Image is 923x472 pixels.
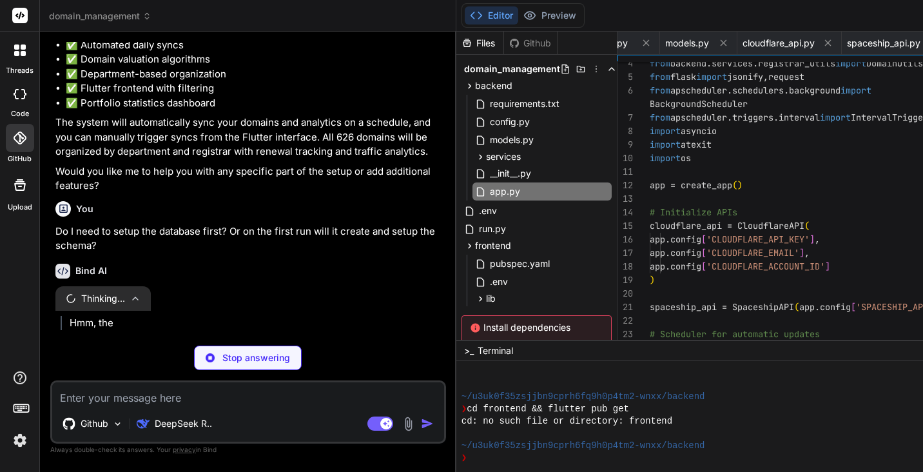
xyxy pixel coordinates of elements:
span: Thinking... [81,293,125,304]
span: flask [670,71,696,83]
div: 8 [617,124,633,138]
button: Preview [518,6,581,25]
span: , [815,233,820,245]
span: ~/u3uk0f35zsjjbn9cprh6fq9h0p4tm2-wnxx/backend [461,440,705,452]
h6: Bind AI [75,264,107,277]
span: atexit [681,139,712,150]
span: ] [799,247,804,259]
div: 14 [617,206,633,219]
span: from [650,71,670,83]
span: ~/u3uk0f35zsjjbn9cprh6fq9h0p4tm2-wnxx/backend [461,391,705,403]
span: cloudflare_api.py [743,37,815,50]
div: 16 [617,233,633,246]
li: ✅ Portfolio statistics dashboard [66,96,443,111]
span: Terminal [478,344,513,357]
div: 17 [617,246,633,260]
span: [ [851,301,856,313]
div: 15 [617,219,633,233]
span: , [763,71,768,83]
div: 6 [617,84,633,97]
span: privacy [173,446,196,453]
span: pubspec.yaml [489,256,551,271]
span: from [650,112,670,123]
div: Files [456,37,503,50]
span: apscheduler.triggers.interval [670,112,820,123]
span: BackgroundScheduler [650,98,748,110]
li: ✅ Automated daily syncs [66,38,443,53]
div: 7 [617,111,633,124]
div: 19 [617,273,633,287]
span: ] [825,261,830,272]
h6: You [76,202,93,215]
span: ❯ [461,403,467,415]
img: attachment [401,417,416,431]
span: [ [701,261,706,272]
span: .env [489,274,509,290]
p: Hmm, the [70,316,443,331]
span: cd frontend && flutter pub get [467,403,629,415]
span: import [650,139,681,150]
span: requirements.txt [489,96,561,112]
li: ✅ Flutter frontend with filtering [66,81,443,96]
button: Editor [465,6,518,25]
span: ) [650,274,655,286]
span: cd: no such file or directory: frontend [461,415,672,428]
span: models.py [665,37,709,50]
span: >_ [464,344,474,357]
p: Stop answering [222,351,290,364]
div: 12 [617,179,633,192]
span: domain_management [49,10,151,23]
span: import [820,112,851,123]
span: 'CLOUDFLARE_ACCOUNT_ID' [706,261,825,272]
span: config.py [489,114,531,130]
span: app.config [650,261,701,272]
label: code [11,108,29,119]
span: import [650,152,681,164]
p: Github [81,417,108,430]
span: ) [737,179,743,191]
span: asyncio [681,125,717,137]
span: 'CLOUDFLARE_API_KEY' [706,233,810,245]
span: # Scheduler for automatic updates [650,328,820,340]
span: 'CLOUDFLARE_EMAIL' [706,247,799,259]
span: import [650,125,681,137]
p: Do I need to setup the database first? Or on the first run will it create and setup the schema? [55,224,443,253]
span: models.py [489,132,535,148]
span: request [768,71,804,83]
p: The system will automatically sync your domains and analytics on a schedule, and you can manually... [55,115,443,159]
span: .env [478,203,498,219]
span: ( [804,220,810,231]
span: ( [732,179,737,191]
span: domain_management [464,63,560,75]
label: threads [6,65,34,76]
span: import [840,84,871,96]
span: [ [701,233,706,245]
img: icon [421,417,434,430]
img: Pick Models [112,418,123,429]
div: 20 [617,287,633,300]
span: app.py [489,184,521,199]
span: ] [810,233,815,245]
img: settings [9,429,31,451]
span: cloudflare_api = CloudflareAPI [650,220,804,231]
span: spaceship_api = SpaceshipAPI [650,301,794,313]
span: import [696,71,727,83]
span: # Initialize APIs [650,206,737,218]
span: ❯ [461,452,467,464]
span: [ [701,247,706,259]
span: Install dependencies [470,321,603,334]
span: __init__.py [489,166,532,181]
div: 22 [617,314,633,328]
span: backend [475,79,512,92]
span: apscheduler.schedulers.background [670,84,840,96]
span: app.config [799,301,851,313]
p: Always double-check its answers. Your in Bind [50,444,446,456]
div: 9 [617,138,633,152]
div: Github [504,37,557,50]
div: 11 [617,165,633,179]
button: Thinking... [55,286,151,311]
span: spaceship_api.py [847,37,920,50]
div: 18 [617,260,633,273]
span: services [486,150,521,163]
span: jsonify [727,71,763,83]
